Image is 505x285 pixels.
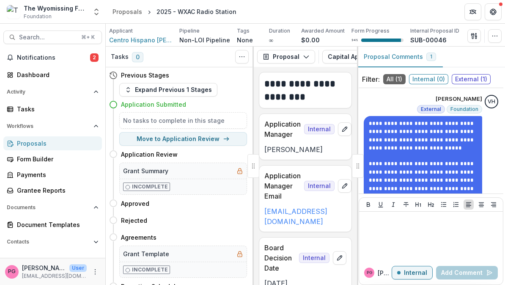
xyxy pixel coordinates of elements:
[109,36,173,44] a: Centro Hispano [PERSON_NAME] Inc
[409,74,448,84] span: Internal ( 0 )
[363,199,373,210] button: Bold
[383,74,406,84] span: All ( 1 )
[237,27,250,35] p: Tags
[421,106,441,112] span: External
[3,183,102,197] a: Grantee Reports
[69,264,87,272] p: User
[3,218,102,232] a: Document Templates
[3,235,102,249] button: Open Contacts
[17,139,95,148] div: Proposals
[3,255,102,269] button: Open Data & Reporting
[269,27,290,35] p: Duration
[123,249,169,258] h5: Grant Template
[24,4,87,13] div: The Wyomissing Foundation
[119,132,247,146] button: Move to Application Review
[464,3,481,20] button: Partners
[7,205,90,210] span: Documents
[17,186,95,195] div: Grantee Reports
[436,95,482,103] p: [PERSON_NAME]
[132,183,168,191] p: Incomplete
[22,263,66,272] p: [PERSON_NAME]
[426,199,436,210] button: Heading 2
[235,50,249,64] button: Toggle View Cancelled Tasks
[301,27,345,35] p: Awarded Amount
[3,30,102,44] button: Search...
[109,6,145,18] a: Proposals
[17,54,90,61] span: Notifications
[7,5,20,19] img: The Wyomissing Foundation
[3,136,102,150] a: Proposals
[3,85,102,99] button: Open Activity
[264,207,327,226] a: [EMAIL_ADDRESS][DOMAIN_NAME]
[109,27,133,35] p: Applicant
[121,100,186,109] h4: Application Submitted
[22,272,87,280] p: [EMAIL_ADDRESS][DOMAIN_NAME]
[113,7,142,16] div: Proposals
[338,179,351,193] button: edit
[109,6,240,18] nav: breadcrumb
[121,71,169,80] h4: Previous Stages
[264,171,301,201] p: Application Manager Email
[3,102,102,116] a: Tasks
[17,170,95,179] div: Payments
[452,74,491,84] span: External ( 1 )
[269,36,273,44] p: ∞
[476,199,486,210] button: Align Center
[19,34,76,41] span: Search...
[378,268,392,277] p: [PERSON_NAME]
[450,106,478,112] span: Foundation
[410,27,459,35] p: Internal Proposal ID
[91,3,102,20] button: Open entity switcher
[351,27,390,35] p: Form Progress
[7,89,90,95] span: Activity
[299,253,329,263] span: Internal
[17,105,95,113] div: Tasks
[132,52,143,62] span: 0
[410,36,447,44] p: SUB-00046
[257,50,315,64] button: Proposal
[121,150,178,159] h4: Application Review
[439,199,449,210] button: Bullet List
[464,199,474,210] button: Align Left
[333,251,346,265] button: edit
[17,155,95,163] div: Form Builder
[123,116,243,125] h5: No tasks to complete in this stage
[3,168,102,182] a: Payments
[367,271,372,275] div: Pat Giles
[3,152,102,166] a: Form Builder
[401,199,411,210] button: Strike
[121,216,147,225] h4: Rejected
[304,181,335,191] span: Internal
[413,199,423,210] button: Heading 1
[7,239,90,245] span: Contacts
[322,50,411,64] button: Capital Application
[485,3,502,20] button: Get Help
[3,68,102,82] a: Dashboard
[8,269,16,274] div: Pat Giles
[264,144,346,155] p: [PERSON_NAME]
[123,166,168,175] h5: Grant Summary
[3,51,102,64] button: Notifications2
[301,36,320,44] p: $0.00
[430,54,432,60] span: 1
[17,70,95,79] div: Dashboard
[304,124,335,134] span: Internal
[111,53,129,61] h3: Tasks
[132,266,168,274] p: Incomplete
[404,269,427,277] p: Internal
[451,199,461,210] button: Ordered List
[376,199,386,210] button: Underline
[90,267,100,277] button: More
[121,233,156,242] h4: Agreements
[388,199,398,210] button: Italicize
[24,13,52,20] span: Foundation
[17,220,95,229] div: Document Templates
[80,33,96,42] div: ⌘ + K
[264,119,301,139] p: Application Manager
[264,243,296,273] p: Board Decision Date
[3,119,102,133] button: Open Workflows
[351,37,358,43] p: 94 %
[392,266,433,279] button: Internal
[3,201,102,214] button: Open Documents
